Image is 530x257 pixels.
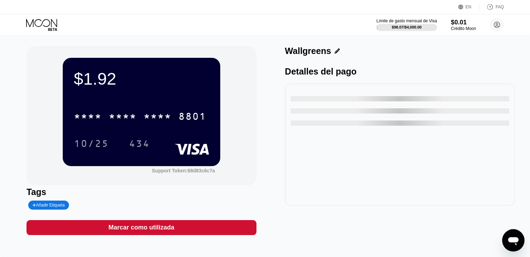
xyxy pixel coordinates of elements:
[74,69,209,88] div: $1.92
[376,18,437,31] div: Límite de gasto mensual de Visa$98.07/$4,000.00
[28,201,69,210] div: Añadir Etiqueta
[26,220,256,235] div: Marcar como utilizada
[392,25,422,29] div: $98.07 / $4,000.00
[129,139,150,150] div: 434
[458,3,479,10] div: EN
[32,203,65,208] div: Añadir Etiqueta
[74,139,109,150] div: 10/25
[69,135,114,152] div: 10/25
[285,46,331,56] div: Wallgreens
[451,26,476,31] div: Crédito Moon
[26,187,256,197] div: Tags
[496,5,504,9] div: FAQ
[502,229,524,251] iframe: Botón para iniciar la ventana de mensajería, conversación en curso
[451,19,476,26] div: $0.01
[108,224,174,232] div: Marcar como utilizada
[466,5,471,9] div: EN
[479,3,504,10] div: FAQ
[124,135,155,152] div: 434
[178,112,206,123] div: 8801
[376,18,437,23] div: Límite de gasto mensual de Visa
[152,168,215,173] div: Support Token:68d83c6c7a
[451,19,476,31] div: $0.01Crédito Moon
[285,67,515,77] div: Detalles del pago
[152,168,215,173] div: Support Token: 68d83c6c7a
